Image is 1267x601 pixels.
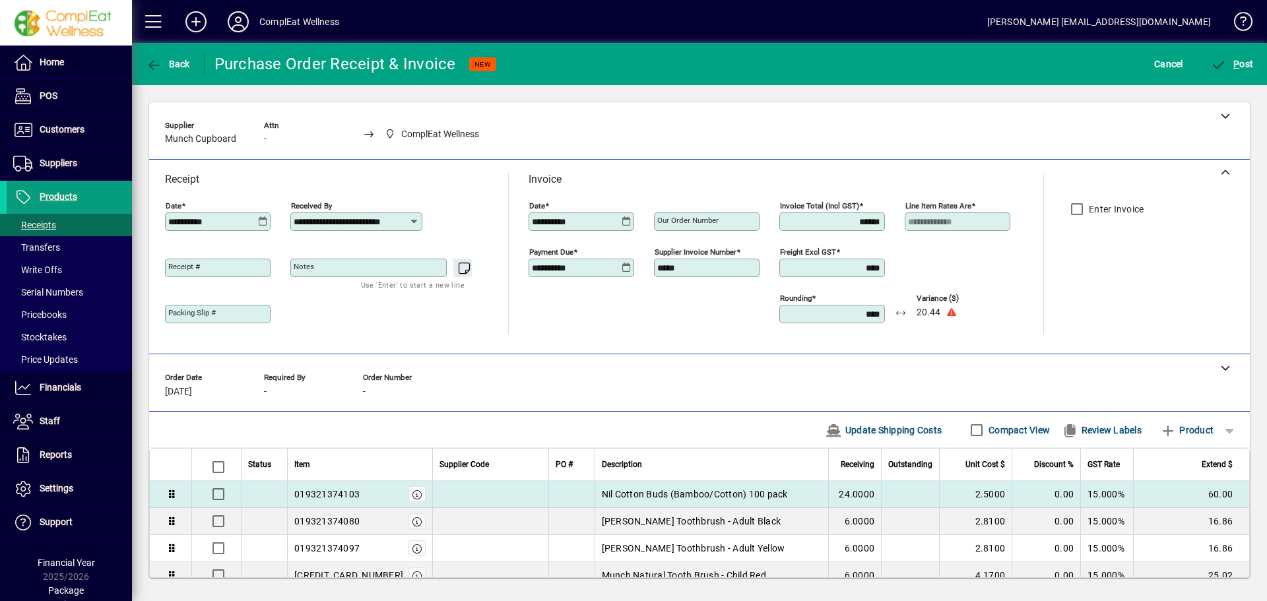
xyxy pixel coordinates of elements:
a: POS [7,80,132,113]
span: Back [146,59,190,69]
div: 019321374103 [294,488,360,501]
a: Suppliers [7,147,132,180]
span: NEW [474,60,491,69]
td: 25.02 [1133,562,1249,589]
a: Staff [7,405,132,438]
mat-label: Rounding [780,294,812,303]
span: Extend $ [1202,457,1233,472]
td: 60.00 [1133,481,1249,508]
span: Item [294,457,310,472]
span: Unit Cost $ [965,457,1005,472]
button: Product [1153,418,1220,442]
span: PO # [556,457,573,472]
span: Description [602,457,642,472]
span: 2.5000 [975,488,1006,501]
td: 0.00 [1012,508,1080,535]
td: 0.00 [1012,535,1080,562]
mat-label: Supplier invoice number [655,247,736,257]
span: 6.0000 [845,569,875,582]
span: Pricebooks [13,309,67,320]
mat-label: Invoice Total (incl GST) [780,201,859,210]
span: Financial Year [38,557,95,568]
td: Nil Cotton Buds (Bamboo/Cotton) 100 pack [595,481,829,508]
mat-label: Packing Slip # [168,308,216,317]
div: [PERSON_NAME] [EMAIL_ADDRESS][DOMAIN_NAME] [987,11,1211,32]
a: Transfers [7,236,132,259]
a: Support [7,506,132,539]
mat-label: Our order number [657,216,719,225]
mat-label: Received by [291,201,332,210]
span: ComplEat Wellness [401,127,479,141]
mat-label: Line item rates are [905,201,971,210]
span: Settings [40,483,73,493]
span: Review Labels [1062,420,1142,441]
span: 6.0000 [845,542,875,555]
button: Update Shipping Costs [820,418,947,442]
td: 0.00 [1012,562,1080,589]
span: Price Updates [13,354,78,365]
span: Receiving [841,457,874,472]
div: ComplEat Wellness [259,11,339,32]
span: Transfers [13,242,60,253]
span: Outstanding [888,457,932,472]
div: [CREDIT_CARD_NUMBER] [294,569,403,582]
div: 019321374080 [294,515,360,528]
span: P [1233,59,1239,69]
td: Munch Natural Tooth Brush - Child Red [595,562,829,589]
td: 16.86 [1133,535,1249,562]
mat-hint: Use 'Enter' to start a new line [361,277,465,292]
span: Financials [40,382,81,393]
a: Receipts [7,214,132,236]
a: Write Offs [7,259,132,281]
span: 6.0000 [845,515,875,528]
label: Compact View [986,424,1050,437]
app-page-header-button: Back [132,52,205,76]
span: Cancel [1154,53,1183,75]
a: Home [7,46,132,79]
span: Write Offs [13,265,62,275]
span: - [264,387,267,397]
a: Reports [7,439,132,472]
span: Stocktakes [13,332,67,342]
span: 2.8100 [975,515,1006,528]
span: Status [248,457,271,472]
a: Serial Numbers [7,281,132,303]
span: POS [40,90,57,101]
a: Customers [7,113,132,146]
a: Knowledge Base [1224,3,1251,46]
mat-label: Date [529,201,545,210]
span: Serial Numbers [13,287,83,298]
span: Munch Cupboard [165,134,236,144]
button: Add [175,10,217,34]
button: Back [143,52,193,76]
td: 15.000% [1080,481,1133,508]
mat-label: Receipt # [168,262,200,271]
span: Suppliers [40,158,77,168]
td: [PERSON_NAME] Toothbrush - Adult Black [595,508,829,535]
span: Update Shipping Costs [826,420,942,441]
span: Support [40,517,73,527]
span: 2.8100 [975,542,1006,555]
button: Cancel [1151,52,1186,76]
span: Receipts [13,220,56,230]
td: 15.000% [1080,535,1133,562]
span: Variance ($) [917,294,996,303]
mat-label: Date [166,201,181,210]
span: GST Rate [1088,457,1120,472]
button: Post [1208,52,1257,76]
mat-label: Notes [294,262,314,271]
td: 15.000% [1080,508,1133,535]
a: Pricebooks [7,303,132,326]
span: Reports [40,449,72,460]
td: 15.000% [1080,562,1133,589]
span: Products [40,191,77,202]
td: 0.00 [1012,481,1080,508]
span: - [264,134,267,144]
td: 16.86 [1133,508,1249,535]
mat-label: Payment due [529,247,573,257]
span: Discount % [1034,457,1074,472]
span: Staff [40,416,60,426]
span: 24.0000 [839,488,874,501]
span: - [363,387,366,397]
span: ost [1211,59,1254,69]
